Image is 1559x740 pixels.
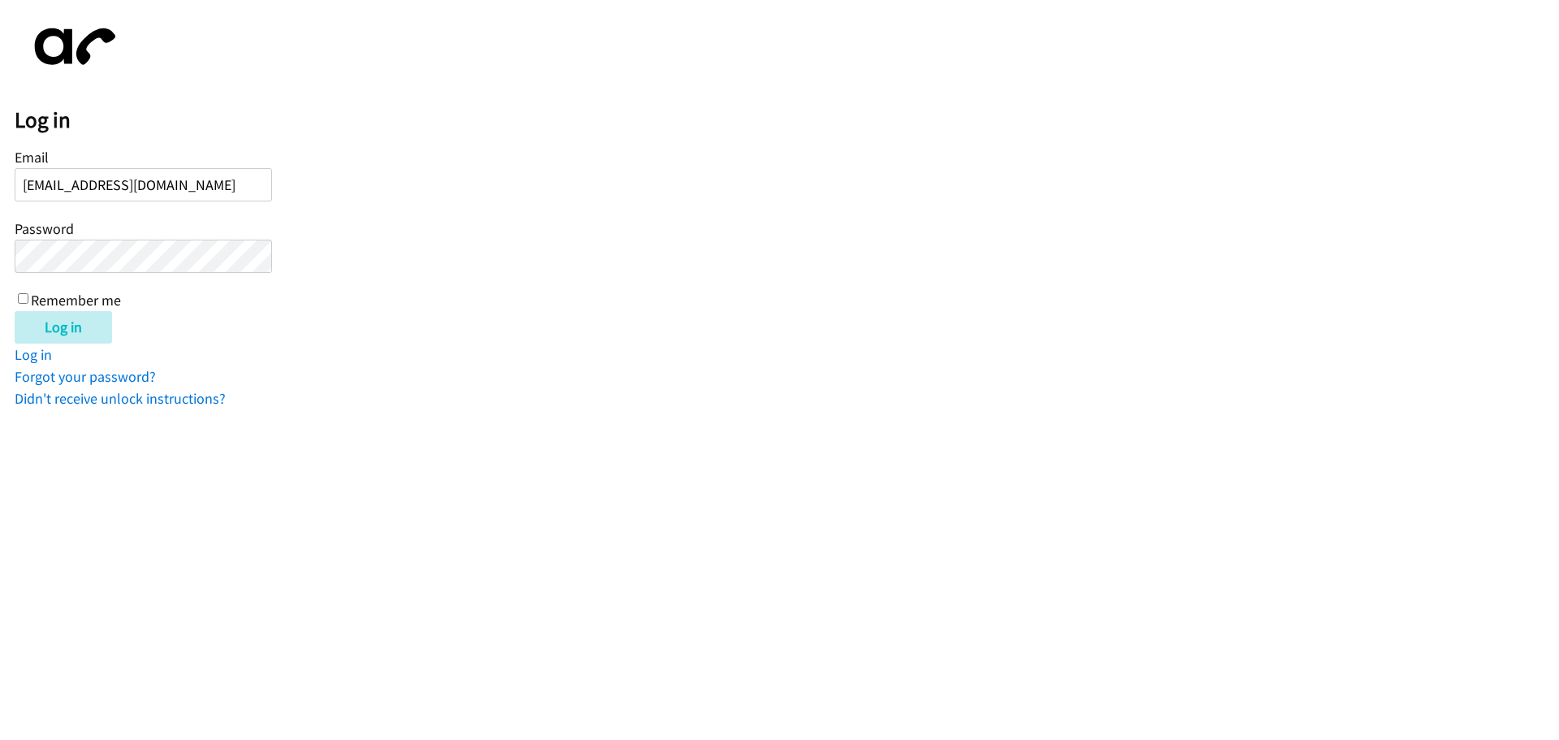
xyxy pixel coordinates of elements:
[15,15,128,79] img: aphone-8a226864a2ddd6a5e75d1ebefc011f4aa8f32683c2d82f3fb0802fe031f96514.svg
[15,367,156,386] a: Forgot your password?
[15,106,1559,134] h2: Log in
[15,345,52,364] a: Log in
[15,389,226,408] a: Didn't receive unlock instructions?
[15,311,112,344] input: Log in
[15,148,49,167] label: Email
[31,291,121,309] label: Remember me
[15,219,74,238] label: Password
